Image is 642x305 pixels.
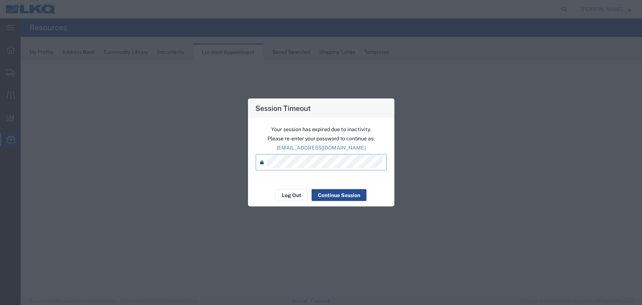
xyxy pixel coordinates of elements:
p: Your session has expired due to inactivity. [256,126,387,133]
button: Continue Session [312,189,366,201]
p: Please re-enter your password to continue as: [256,135,387,143]
h4: Session Timeout [255,103,311,113]
p: [EMAIL_ADDRESS][DOMAIN_NAME] [256,144,387,152]
button: Log Out [276,189,308,201]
